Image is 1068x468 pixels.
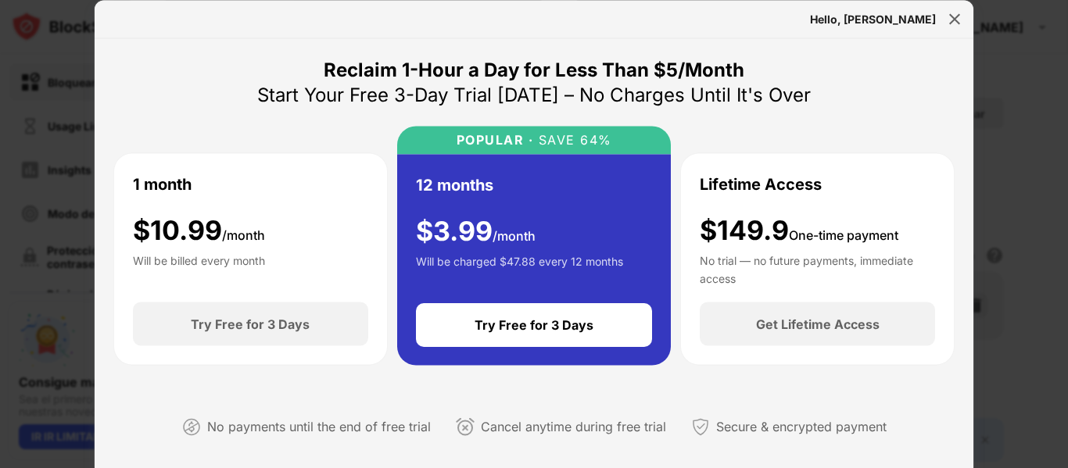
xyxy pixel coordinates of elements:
[481,416,666,438] div: Cancel anytime during free trial
[475,317,593,333] div: Try Free for 3 Days
[416,215,536,247] div: $ 3.99
[133,252,265,284] div: Will be billed every month
[457,132,534,147] div: POPULAR ·
[416,253,623,284] div: Will be charged $47.88 every 12 months
[700,252,935,284] div: No trial — no future payments, immediate access
[416,173,493,196] div: 12 months
[257,82,811,107] div: Start Your Free 3-Day Trial [DATE] – No Charges Until It's Over
[789,227,898,242] span: One-time payment
[716,416,887,438] div: Secure & encrypted payment
[456,417,475,436] img: cancel-anytime
[756,316,880,332] div: Get Lifetime Access
[222,227,265,242] span: /month
[207,416,431,438] div: No payments until the end of free trial
[182,417,201,436] img: not-paying
[700,214,898,246] div: $149.9
[133,214,265,246] div: $ 10.99
[700,172,822,195] div: Lifetime Access
[133,172,192,195] div: 1 month
[533,132,612,147] div: SAVE 64%
[691,417,710,436] img: secured-payment
[191,316,310,332] div: Try Free for 3 Days
[324,57,744,82] div: Reclaim 1-Hour a Day for Less Than $5/Month
[493,227,536,243] span: /month
[810,13,936,25] div: Hello, [PERSON_NAME]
